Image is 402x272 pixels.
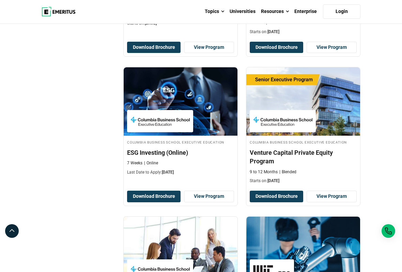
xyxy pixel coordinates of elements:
[250,169,278,175] p: 9 to 12 Months
[250,42,303,53] button: Download Brochure
[246,67,360,136] img: Venture Capital Private Equity Program | Online Finance Course
[144,160,158,166] p: Online
[323,4,360,19] a: Login
[162,170,174,175] span: [DATE]
[250,139,357,145] h4: Columbia Business School Executive Education
[250,29,357,35] p: Starts on:
[267,29,279,34] span: [DATE]
[127,160,142,166] p: 7 Weeks
[127,148,234,157] h4: ESG Investing (Online)
[307,42,357,53] a: View Program
[267,178,279,183] span: [DATE]
[145,21,157,26] span: [DATE]
[130,113,190,129] img: Columbia Business School Executive Education
[250,191,303,202] button: Download Brochure
[307,191,357,202] a: View Program
[127,169,234,175] p: Last Date to Apply:
[127,191,181,202] button: Download Brochure
[124,67,237,179] a: Finance Course by Columbia Business School Executive Education - September 25, 2025 Columbia Busi...
[124,67,237,136] img: ESG Investing (Online) | Online Finance Course
[127,139,234,145] h4: Columbia Business School Executive Education
[184,42,234,53] a: View Program
[279,169,296,175] p: Blended
[127,42,181,53] button: Download Brochure
[250,178,357,184] p: Starts on:
[250,148,357,165] h4: Venture Capital Private Equity Program
[184,191,234,202] a: View Program
[246,67,360,187] a: Finance Course by Columbia Business School Executive Education - September 25, 2025 Columbia Busi...
[253,113,312,129] img: Columbia Business School Executive Education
